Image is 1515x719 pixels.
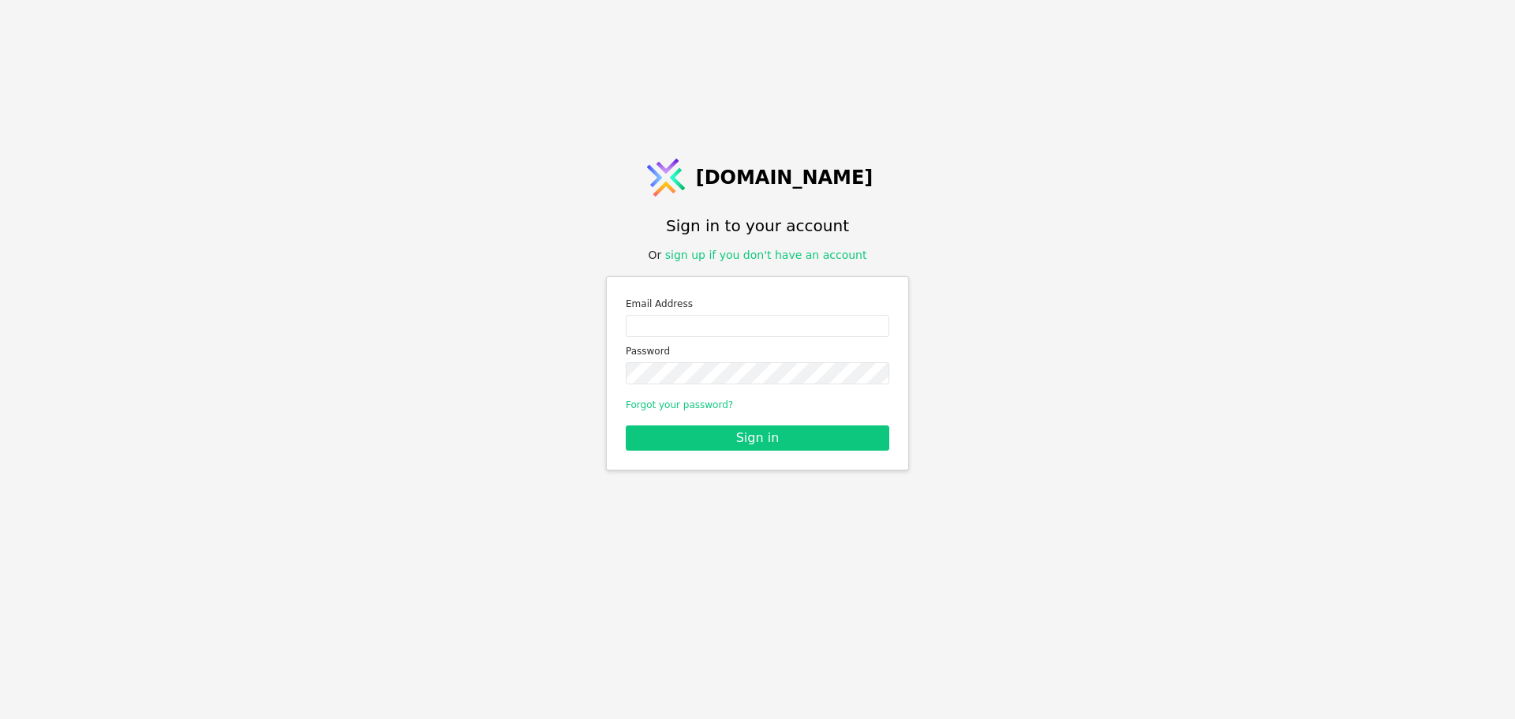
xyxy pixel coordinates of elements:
input: Password [626,362,889,384]
label: Email Address [626,296,889,312]
a: [DOMAIN_NAME] [642,154,873,201]
div: Or [649,247,867,264]
label: Password [626,343,889,359]
span: [DOMAIN_NAME] [696,163,873,192]
button: Sign in [626,425,889,451]
h1: Sign in to your account [666,214,849,238]
a: sign up if you don't have an account [665,249,867,261]
input: Email address [626,315,889,337]
a: Forgot your password? [626,399,733,410]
